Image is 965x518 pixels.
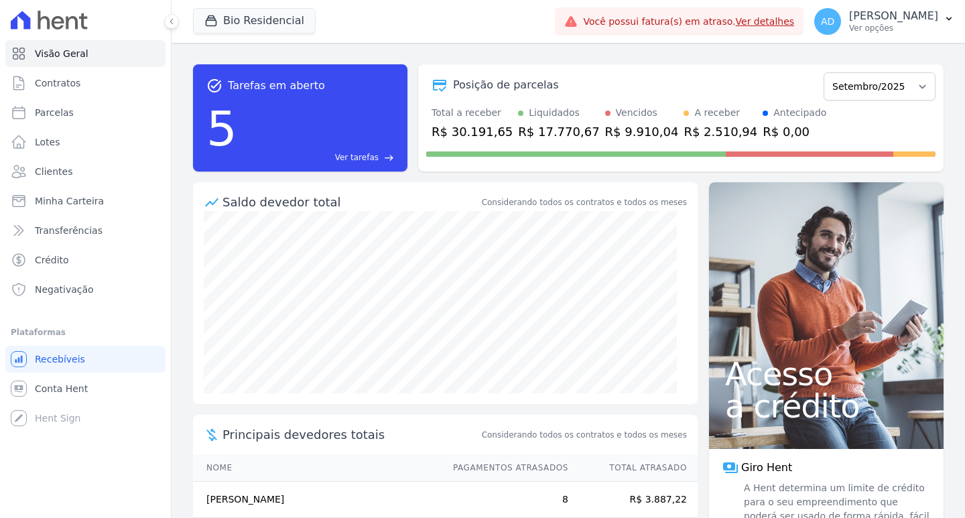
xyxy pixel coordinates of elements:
div: Liquidados [529,106,580,120]
span: Considerando todos os contratos e todos os meses [482,429,687,441]
span: Negativação [35,283,94,296]
span: Minha Carteira [35,194,104,208]
th: Nome [193,454,440,482]
p: [PERSON_NAME] [849,9,938,23]
div: R$ 9.910,04 [605,123,679,141]
a: Crédito [5,247,166,273]
span: Clientes [35,165,72,178]
td: R$ 3.887,22 [569,482,698,518]
span: Recebíveis [35,352,85,366]
td: 8 [440,482,569,518]
a: Transferências [5,217,166,244]
span: Você possui fatura(s) em atraso. [583,15,794,29]
a: Parcelas [5,99,166,126]
a: Lotes [5,129,166,155]
span: AD [821,17,834,26]
span: Tarefas em aberto [228,78,325,94]
div: Antecipado [773,106,826,120]
a: Contratos [5,70,166,96]
span: Crédito [35,253,69,267]
div: 5 [206,94,237,164]
span: Transferências [35,224,103,237]
a: Ver detalhes [736,16,795,27]
span: Lotes [35,135,60,149]
div: R$ 2.510,94 [684,123,757,141]
div: Considerando todos os contratos e todos os meses [482,196,687,208]
button: AD [PERSON_NAME] Ver opções [803,3,965,40]
div: R$ 0,00 [763,123,826,141]
a: Visão Geral [5,40,166,67]
td: [PERSON_NAME] [193,482,440,518]
th: Total Atrasado [569,454,698,482]
div: Plataformas [11,324,160,340]
a: Clientes [5,158,166,185]
button: Bio Residencial [193,8,316,34]
div: Total a receber [432,106,513,120]
span: Contratos [35,76,80,90]
div: Vencidos [616,106,657,120]
span: Conta Hent [35,382,88,395]
span: task_alt [206,78,222,94]
span: Giro Hent [741,460,792,476]
th: Pagamentos Atrasados [440,454,569,482]
span: Parcelas [35,106,74,119]
a: Conta Hent [5,375,166,402]
span: Visão Geral [35,47,88,60]
a: Minha Carteira [5,188,166,214]
span: Principais devedores totais [222,426,479,444]
span: Ver tarefas [335,151,379,164]
span: east [384,153,394,163]
div: Saldo devedor total [222,193,479,211]
p: Ver opções [849,23,938,34]
div: A receber [694,106,740,120]
a: Negativação [5,276,166,303]
a: Recebíveis [5,346,166,373]
div: R$ 30.191,65 [432,123,513,141]
div: R$ 17.770,67 [518,123,599,141]
a: Ver tarefas east [243,151,394,164]
span: a crédito [725,390,927,422]
span: Acesso [725,358,927,390]
div: Posição de parcelas [453,77,559,93]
